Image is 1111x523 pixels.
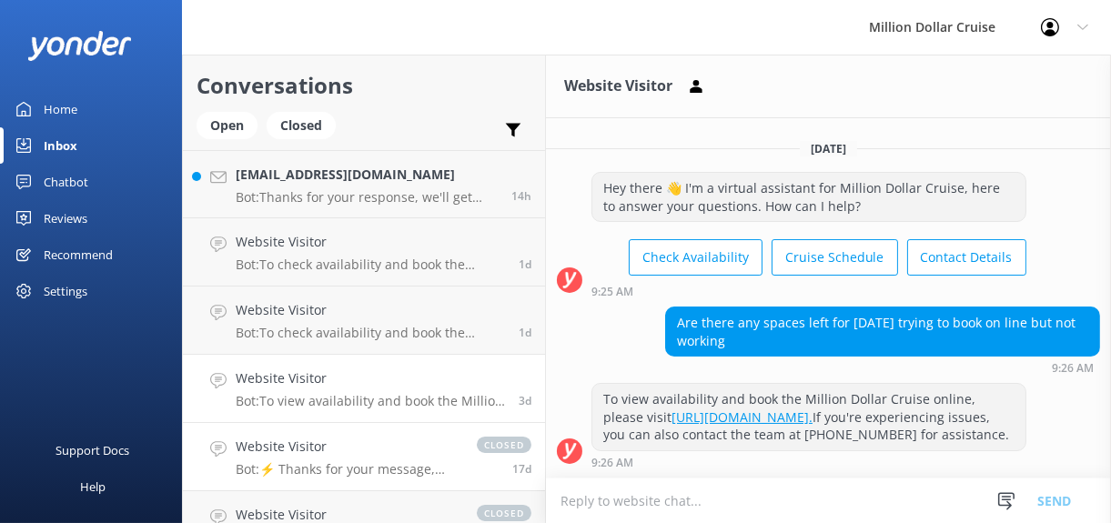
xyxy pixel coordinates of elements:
h4: Website Visitor [236,368,505,388]
a: Closed [267,115,345,135]
a: Website VisitorBot:To view availability and book the Million Dollar Cruise online, please visit [... [183,355,545,423]
div: Open [197,112,258,139]
p: Bot: Thanks for your response, we'll get back to you as soon as we can during opening hours. [236,189,498,206]
strong: 9:25 AM [591,287,633,297]
a: Website VisitorBot:To check availability and book the Million Dollar Cruise online, please visit ... [183,287,545,355]
span: Sep 19 2025 11:41am (UTC +12:00) Pacific/Auckland [519,325,531,340]
h4: Website Visitor [236,232,505,252]
p: Bot: To check availability and book the Million Dollar Cruise online, please visit [URL][DOMAIN_N... [236,256,505,273]
span: Sep 04 2025 08:33am (UTC +12:00) Pacific/Auckland [512,461,531,477]
div: Closed [267,112,336,139]
div: Home [44,91,77,127]
a: Open [197,115,267,135]
div: Sep 18 2025 09:26am (UTC +12:00) Pacific/Auckland [665,361,1100,374]
div: Reviews [44,200,87,236]
div: Hey there 👋 I'm a virtual assistant for Million Dollar Cruise, here to answer your questions. How... [592,173,1025,221]
div: Are there any spaces left for [DATE] trying to book on line but not working [666,307,1099,356]
h4: Website Visitor [236,300,505,320]
span: Sep 19 2025 11:45am (UTC +12:00) Pacific/Auckland [519,256,531,272]
p: Bot: ⚡ Thanks for your message, we'll get back to you as soon as we can. You're also welcome to k... [236,461,459,478]
div: Support Docs [56,432,130,468]
h2: Conversations [197,68,531,103]
a: Website VisitorBot:To check availability and book the Million Dollar Cruise online, please visit ... [183,218,545,287]
div: Help [80,468,106,505]
span: [DATE] [800,141,857,156]
div: Settings [44,273,87,309]
img: yonder-white-logo.png [27,31,132,61]
span: closed [477,437,531,453]
h4: [EMAIL_ADDRESS][DOMAIN_NAME] [236,165,498,185]
a: Website VisitorBot:⚡ Thanks for your message, we'll get back to you as soon as we can. You're als... [183,423,545,491]
a: [URL][DOMAIN_NAME]. [672,408,813,426]
button: Cruise Schedule [772,239,898,276]
span: Sep 20 2025 07:28pm (UTC +12:00) Pacific/Auckland [511,188,531,204]
span: closed [477,505,531,521]
div: Inbox [44,127,77,164]
div: Recommend [44,236,113,273]
div: Sep 18 2025 09:26am (UTC +12:00) Pacific/Auckland [591,456,1026,468]
div: To view availability and book the Million Dollar Cruise online, please visit If you're experienci... [592,384,1025,450]
p: Bot: To check availability and book the Million Dollar Cruise online, please visit [URL][DOMAIN_N... [236,325,505,341]
div: Chatbot [44,164,88,200]
a: [EMAIL_ADDRESS][DOMAIN_NAME]Bot:Thanks for your response, we'll get back to you as soon as we can... [183,150,545,218]
span: Sep 18 2025 09:26am (UTC +12:00) Pacific/Auckland [519,393,531,408]
strong: 9:26 AM [591,458,633,468]
button: Check Availability [629,239,763,276]
p: Bot: To view availability and book the Million Dollar Cruise online, please visit [URL][DOMAIN_NA... [236,393,505,409]
strong: 9:26 AM [1052,363,1094,374]
button: Contact Details [907,239,1026,276]
div: Sep 18 2025 09:25am (UTC +12:00) Pacific/Auckland [591,285,1026,297]
h3: Website Visitor [564,75,672,98]
h4: Website Visitor [236,437,459,457]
